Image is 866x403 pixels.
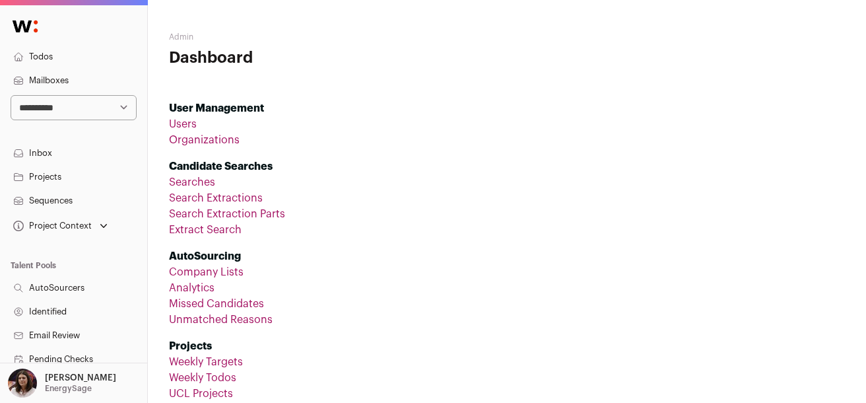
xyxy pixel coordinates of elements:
[169,119,197,129] a: Users
[5,13,45,40] img: Wellfound
[169,314,273,325] a: Unmatched Reasons
[169,341,212,351] strong: Projects
[169,193,263,203] a: Search Extractions
[11,221,92,231] div: Project Context
[169,388,233,399] a: UCL Projects
[169,283,215,293] a: Analytics
[169,103,264,114] strong: User Management
[169,135,240,145] a: Organizations
[169,161,273,172] strong: Candidate Searches
[169,373,236,383] a: Weekly Todos
[45,373,116,383] p: [PERSON_NAME]
[169,225,242,235] a: Extract Search
[169,267,244,277] a: Company Lists
[11,217,110,235] button: Open dropdown
[169,299,264,309] a: Missed Candidates
[169,251,241,262] strong: AutoSourcing
[45,383,92,394] p: EnergySage
[169,32,394,42] h2: Admin
[169,48,394,69] h1: Dashboard
[5,369,119,398] button: Open dropdown
[8,369,37,398] img: 13179837-medium_jpg
[169,209,285,219] a: Search Extraction Parts
[169,357,243,367] a: Weekly Targets
[169,177,215,188] a: Searches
